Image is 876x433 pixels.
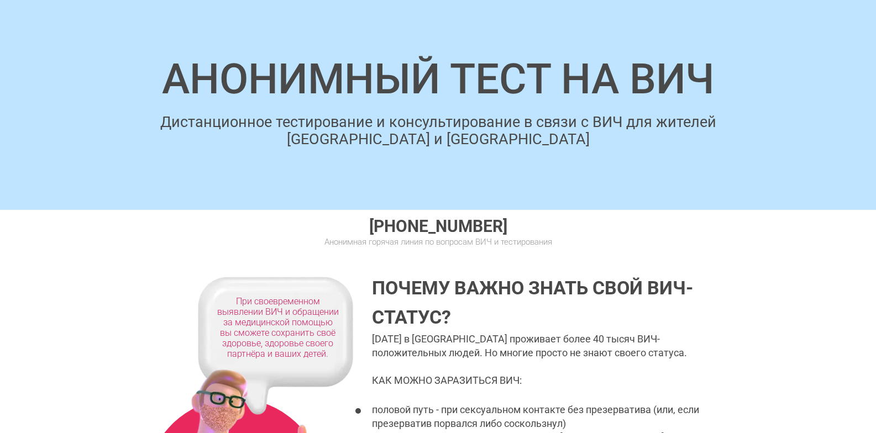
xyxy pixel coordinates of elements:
[369,216,507,236] a: [PHONE_NUMBER]
[372,273,716,332] div: Почему важно знать свой ВИЧ-статус?
[160,114,717,148] div: Дистанционное тестирование и консультирование в связи с ВИЧ для жителей [GEOGRAPHIC_DATA] и [GEOG...
[137,59,739,99] div: АНОНИМНЫЙ ТЕСТ НА ВИЧ
[320,237,557,247] div: Анонимная горячая линия по вопросам ВИЧ и тестирования
[217,296,339,359] div: При своевременном выявлении ВИЧ и обращении за медицинской помощью вы сможете сохранить своё здор...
